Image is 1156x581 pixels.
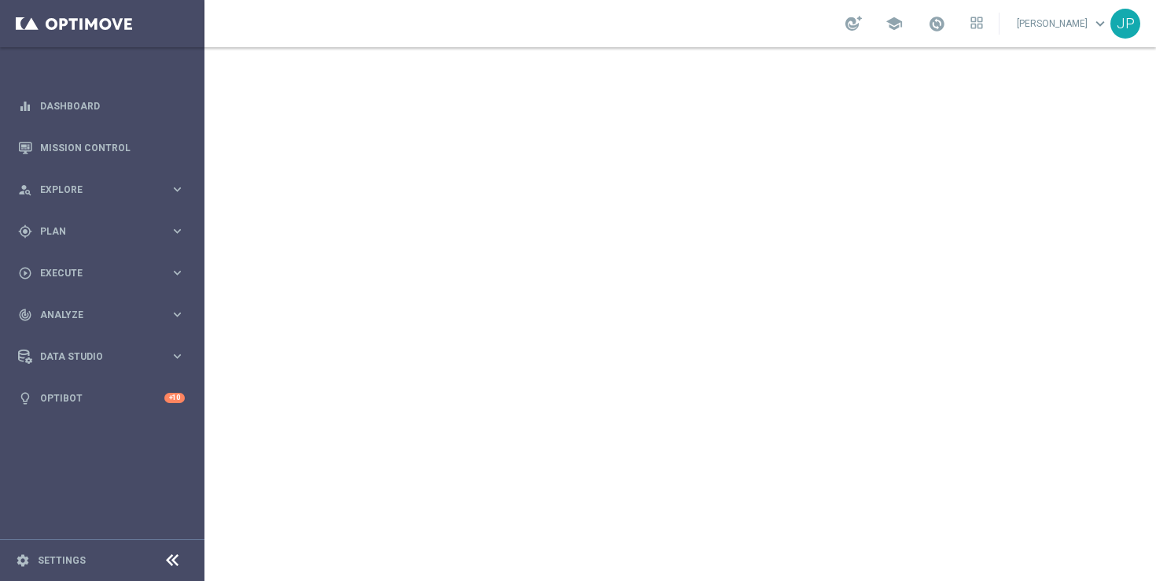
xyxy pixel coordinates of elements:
[18,183,32,197] i: person_search
[40,352,170,361] span: Data Studio
[170,307,185,322] i: keyboard_arrow_right
[17,183,186,196] button: person_search Explore keyboard_arrow_right
[40,268,170,278] span: Execute
[164,393,185,403] div: +10
[40,185,170,194] span: Explore
[38,556,86,565] a: Settings
[18,391,32,405] i: lightbulb
[18,224,170,239] div: Plan
[40,85,185,127] a: Dashboard
[18,350,170,364] div: Data Studio
[18,85,185,127] div: Dashboard
[17,142,186,154] button: Mission Control
[1092,15,1109,32] span: keyboard_arrow_down
[18,127,185,168] div: Mission Control
[17,267,186,279] button: play_circle_outline Execute keyboard_arrow_right
[18,224,32,239] i: gps_fixed
[17,225,186,238] button: gps_fixed Plan keyboard_arrow_right
[18,266,170,280] div: Execute
[170,349,185,364] i: keyboard_arrow_right
[170,182,185,197] i: keyboard_arrow_right
[40,377,164,419] a: Optibot
[170,224,185,239] i: keyboard_arrow_right
[17,350,186,363] button: Data Studio keyboard_arrow_right
[18,308,32,322] i: track_changes
[40,127,185,168] a: Mission Control
[40,310,170,320] span: Analyze
[16,553,30,568] i: settings
[18,183,170,197] div: Explore
[40,227,170,236] span: Plan
[1015,12,1110,35] a: [PERSON_NAME]keyboard_arrow_down
[17,392,186,405] button: lightbulb Optibot +10
[18,308,170,322] div: Analyze
[1110,9,1140,39] div: JP
[18,266,32,280] i: play_circle_outline
[18,99,32,113] i: equalizer
[885,15,903,32] span: school
[18,377,185,419] div: Optibot
[17,100,186,113] button: equalizer Dashboard
[17,309,186,321] button: track_changes Analyze keyboard_arrow_right
[170,265,185,280] i: keyboard_arrow_right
